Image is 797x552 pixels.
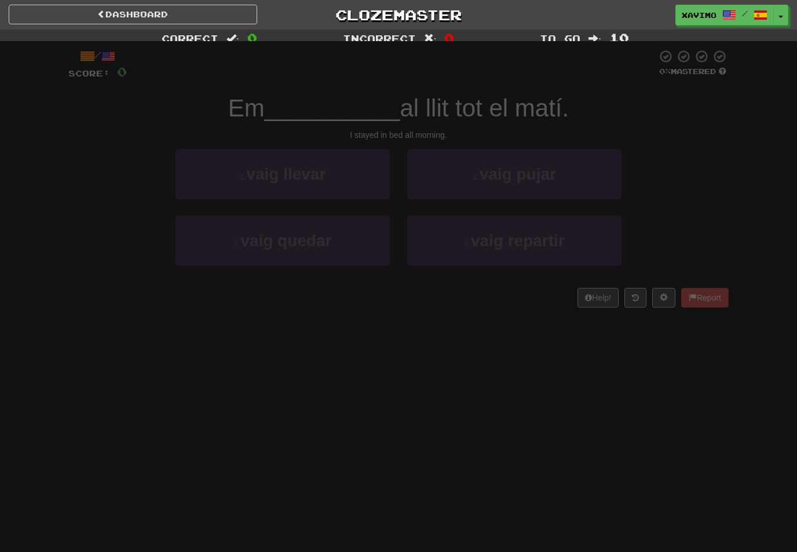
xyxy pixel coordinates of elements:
button: 2.vaig pujar [407,149,621,199]
span: 0 [247,31,257,45]
small: 4 . [464,239,471,248]
a: Xavimo / [675,5,774,25]
span: Em [228,94,265,122]
span: : [424,34,437,43]
button: 1.vaig llevar [176,149,390,199]
small: 3 . [234,239,241,248]
button: 4.vaig repartir [407,215,621,266]
span: vaig llevar [246,165,326,183]
span: al llit tot el matí. [400,94,569,122]
span: vaig repartir [471,232,565,250]
span: To go [540,32,580,44]
a: Dashboard [9,5,257,24]
div: / [68,49,127,64]
span: 10 [609,31,629,45]
span: Correct [162,32,218,44]
span: 0 [117,64,127,79]
small: 1 . [240,172,247,181]
button: Round history (alt+y) [624,288,646,308]
button: 3.vaig quedar [176,215,390,266]
span: Score: [68,68,110,78]
span: 0 [444,31,454,45]
span: Xavimo [682,10,716,20]
small: 2 . [473,172,480,181]
div: Mastered [657,67,729,77]
span: : [226,34,239,43]
span: __________ [265,94,400,122]
div: I stayed in bed all morning. [68,129,729,141]
button: Help! [577,288,619,308]
button: Report [681,288,729,308]
span: Incorrect [343,32,416,44]
span: vaig quedar [240,232,331,250]
span: 0 % [659,67,671,76]
a: Clozemaster [275,5,523,25]
span: / [742,9,748,17]
span: vaig pujar [480,165,556,183]
span: : [588,34,601,43]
